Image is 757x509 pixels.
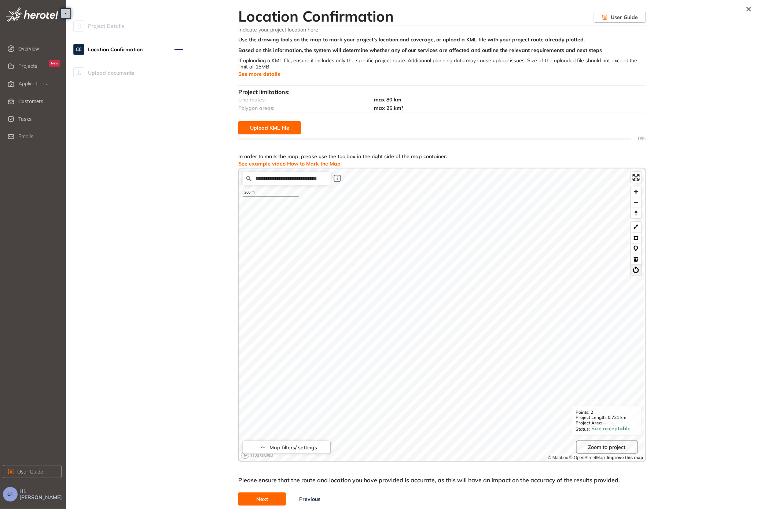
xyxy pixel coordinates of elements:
button: Zoom out [631,197,642,208]
button: Polygon tool (p) [631,233,642,243]
div: New [49,60,60,67]
div: Based on this information, the system will determine whether any of our services are affected and... [238,47,646,58]
div: If uploading a KML file, ensure it includes only the specific project route. Additional planning ... [238,57,646,82]
button: Previous [286,493,334,506]
span: — [603,420,607,426]
button: Delete [631,254,642,264]
span: Overview [18,41,60,56]
button: Map filters/ settings [243,441,331,454]
button: User Guide [3,465,62,478]
span: max 25 km² [374,105,404,111]
button: Zoom to project [576,441,638,454]
span: Line routes: [238,96,266,103]
span: Next [256,495,268,503]
div: Please ensure that the route and location you have provided is accurate, as this will have an imp... [238,477,646,493]
span: Status: [576,427,592,432]
span: Project Area: [576,420,603,426]
button: Upload KML file [238,121,301,134]
span: 0% [631,135,646,142]
div: Use the drawing tools on the map to mark your project’s location and coverage, or upload a KML fi... [238,37,646,47]
span: Project Length: 0.731 km [576,415,637,420]
span: Tasks [18,112,60,126]
h2: Location Confirmation [238,7,594,25]
span: Hi, [PERSON_NAME] [19,488,63,501]
div: 200 m [243,189,299,197]
span: Upload documents [88,66,134,80]
span: Applications [18,81,47,87]
span: Customers [18,94,60,109]
button: Enter fullscreen [631,172,642,183]
span: Projects [18,63,37,69]
a: Mapbox logo [241,451,273,459]
span: Points: 2 [576,410,637,415]
span: Project Details [88,19,124,33]
span: User Guide [17,468,43,476]
img: logo [6,7,58,22]
span: max 80 km [374,96,402,103]
div: In order to mark the map, please use the toolbox in the right side of the map container. [238,153,447,168]
button: Reset bearing to north [631,208,642,218]
span: Emails [18,133,33,140]
span: Zoom to project [588,444,626,450]
button: Marker tool (m) [631,243,642,254]
span: Location Confirmation [88,42,143,57]
button: Zoom in [631,186,642,197]
span: Size acceptable [592,426,631,432]
button: User Guide [594,12,646,23]
span: Map filters/ settings [269,445,317,451]
canvas: Map [239,168,644,461]
span: Upload KML file [250,124,289,132]
a: Improve this map [607,455,643,460]
button: CF [3,487,18,502]
button: Next [238,493,286,506]
a: Mapbox [548,455,568,460]
button: See more details [238,70,280,78]
a: OpenStreetMap [569,455,605,460]
input: Search place... [243,172,331,185]
button: LineString tool (l) [631,222,642,233]
span: CF [8,492,13,497]
span: Previous [299,495,320,503]
span: Polygon areas: [238,105,274,111]
button: See example video How to Mark the Map [238,160,341,168]
span: User Guide [611,13,638,21]
div: Project limitations: [238,89,646,96]
span: Indicate your project location here [238,26,646,33]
